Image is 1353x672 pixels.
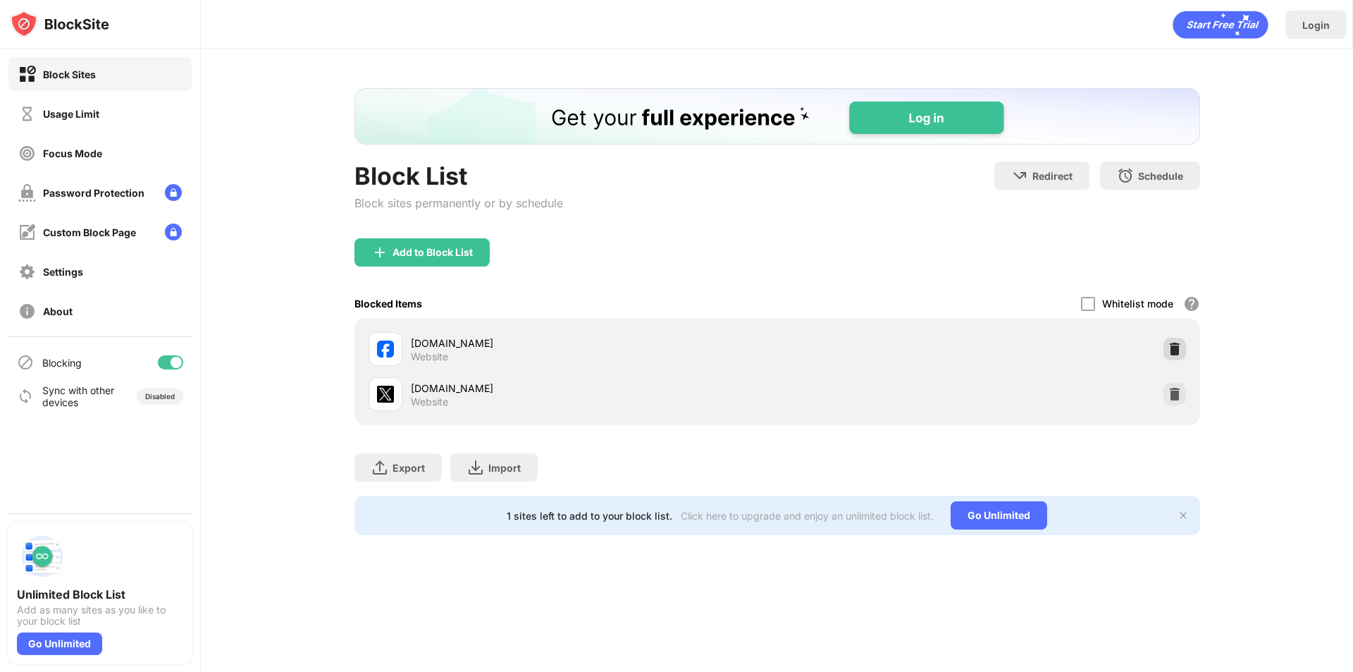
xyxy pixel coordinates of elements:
[17,587,183,601] div: Unlimited Block List
[18,145,36,162] img: focus-off.svg
[17,388,34,405] img: sync-icon.svg
[354,88,1200,145] iframe: Banner
[1173,11,1268,39] div: animation
[43,187,144,199] div: Password Protection
[42,357,82,369] div: Blocking
[411,336,777,350] div: [DOMAIN_NAME]
[393,247,473,258] div: Add to Block List
[17,354,34,371] img: blocking-icon.svg
[951,501,1047,530] div: Go Unlimited
[411,396,448,408] div: Website
[17,531,68,582] img: push-block-list.svg
[377,341,394,358] img: favicons
[43,226,136,238] div: Custom Block Page
[42,384,115,408] div: Sync with other devices
[354,196,563,210] div: Block sites permanently or by schedule
[354,161,563,190] div: Block List
[43,147,102,159] div: Focus Mode
[18,263,36,281] img: settings-off.svg
[43,68,96,80] div: Block Sites
[507,510,672,522] div: 1 sites left to add to your block list.
[18,105,36,123] img: time-usage-off.svg
[145,392,175,401] div: Disabled
[1302,19,1330,31] div: Login
[43,266,83,278] div: Settings
[1102,298,1173,310] div: Whitelist mode
[488,462,521,474] div: Import
[681,510,934,522] div: Click here to upgrade and enjoy an unlimited block list.
[10,10,109,38] img: logo-blocksite.svg
[18,303,36,320] img: about-off.svg
[354,298,422,310] div: Blocked Items
[18,184,36,202] img: password-protection-off.svg
[165,184,182,201] img: lock-menu.svg
[17,604,183,627] div: Add as many sites as you like to your block list
[43,108,99,120] div: Usage Limit
[17,633,102,655] div: Go Unlimited
[18,66,36,83] img: block-on.svg
[43,305,73,317] div: About
[411,350,448,363] div: Website
[18,224,36,241] img: customize-block-page-off.svg
[393,462,425,474] div: Export
[1032,170,1073,182] div: Redirect
[1138,170,1183,182] div: Schedule
[165,224,182,240] img: lock-menu.svg
[411,381,777,396] div: [DOMAIN_NAME]
[1178,510,1189,521] img: x-button.svg
[377,386,394,403] img: favicons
